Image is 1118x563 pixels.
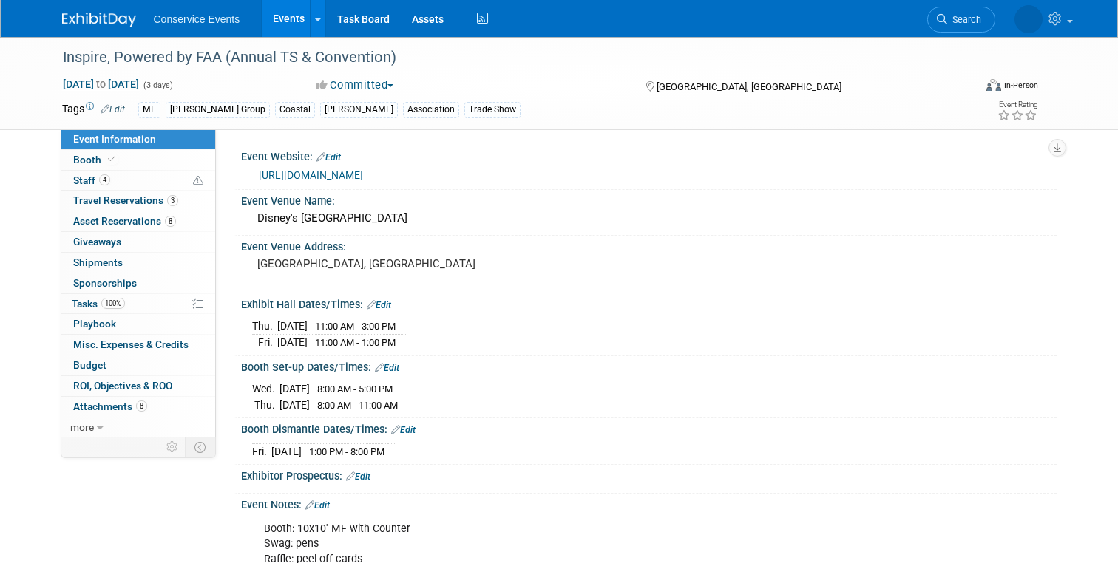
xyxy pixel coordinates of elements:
[271,443,302,459] td: [DATE]
[391,425,416,435] a: Edit
[241,465,1057,484] div: Exhibitor Prospectus:
[241,418,1057,437] div: Booth Dismantle Dates/Times:
[277,318,308,335] td: [DATE]
[346,471,370,482] a: Edit
[73,194,178,206] span: Travel Reservations
[279,381,310,397] td: [DATE]
[62,101,125,118] td: Tags
[62,13,136,27] img: ExhibitDay
[317,383,393,395] span: 8:00 AM - 5:00 PM
[70,421,94,433] span: more
[142,81,173,90] span: (3 days)
[375,363,399,373] a: Edit
[72,298,125,310] span: Tasks
[73,256,123,268] span: Shipments
[73,174,110,186] span: Staff
[259,169,363,181] a: [URL][DOMAIN_NAME]
[316,152,341,163] a: Edit
[657,81,841,92] span: [GEOGRAPHIC_DATA], [GEOGRAPHIC_DATA]
[58,44,955,71] div: Inspire, Powered by FAA (Annual TS & Convention)
[73,133,156,145] span: Event Information
[154,13,240,25] span: Conservice Events
[252,207,1046,230] div: Disney's [GEOGRAPHIC_DATA]
[138,102,160,117] div: MF
[241,190,1057,208] div: Event Venue Name:
[73,380,172,392] span: ROI, Objectives & ROO
[403,102,459,117] div: Association
[61,232,215,252] a: Giveaways
[997,101,1037,109] div: Event Rating
[241,146,1057,165] div: Event Website:
[73,277,137,289] span: Sponsorships
[73,236,121,248] span: Giveaways
[165,216,176,227] span: 8
[73,154,118,166] span: Booth
[277,335,308,350] td: [DATE]
[61,129,215,149] a: Event Information
[73,318,116,330] span: Playbook
[61,211,215,231] a: Asset Reservations8
[241,236,1057,254] div: Event Venue Address:
[99,174,110,185] span: 4
[317,400,398,411] span: 8:00 AM - 11:00 AM
[986,79,1001,91] img: Format-Inperson.png
[61,273,215,293] a: Sponsorships
[1014,5,1043,33] img: Savannah Doctor
[279,397,310,412] td: [DATE]
[61,376,215,396] a: ROI, Objectives & ROO
[61,171,215,191] a: Staff4
[61,335,215,355] a: Misc. Expenses & Credits
[61,355,215,375] a: Budget
[108,155,115,163] i: Booth reservation complete
[73,338,189,350] span: Misc. Expenses & Credits
[61,253,215,273] a: Shipments
[61,397,215,417] a: Attachments8
[252,443,271,459] td: Fri.
[185,437,215,457] td: Toggle Event Tabs
[62,78,140,91] span: [DATE] [DATE]
[252,318,277,335] td: Thu.
[927,7,995,33] a: Search
[61,417,215,437] a: more
[947,14,981,25] span: Search
[136,400,147,412] span: 8
[61,191,215,211] a: Travel Reservations3
[160,437,186,457] td: Personalize Event Tab Strip
[61,314,215,334] a: Playbook
[241,293,1057,313] div: Exhibit Hall Dates/Times:
[320,102,398,117] div: [PERSON_NAME]
[464,102,521,117] div: Trade Show
[94,78,108,90] span: to
[166,102,270,117] div: [PERSON_NAME] Group
[367,300,391,310] a: Edit
[309,446,384,457] span: 1:00 PM - 8:00 PM
[61,294,215,314] a: Tasks100%
[257,257,565,270] pre: [GEOGRAPHIC_DATA], [GEOGRAPHIC_DATA]
[252,381,279,397] td: Wed.
[193,174,203,188] span: Potential Scheduling Conflict -- at least one attendee is tagged in another overlapping event.
[73,215,176,227] span: Asset Reservations
[101,298,125,309] span: 100%
[73,359,106,371] span: Budget
[61,150,215,170] a: Booth
[252,335,277,350] td: Fri.
[167,195,178,206] span: 3
[73,400,147,412] span: Attachments
[311,78,399,93] button: Committed
[101,104,125,115] a: Edit
[315,321,396,332] span: 11:00 AM - 3:00 PM
[894,77,1038,99] div: Event Format
[315,337,396,348] span: 11:00 AM - 1:00 PM
[305,500,330,511] a: Edit
[275,102,315,117] div: Coastal
[252,397,279,412] td: Thu.
[1003,80,1038,91] div: In-Person
[241,356,1057,375] div: Booth Set-up Dates/Times:
[241,494,1057,513] div: Event Notes:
